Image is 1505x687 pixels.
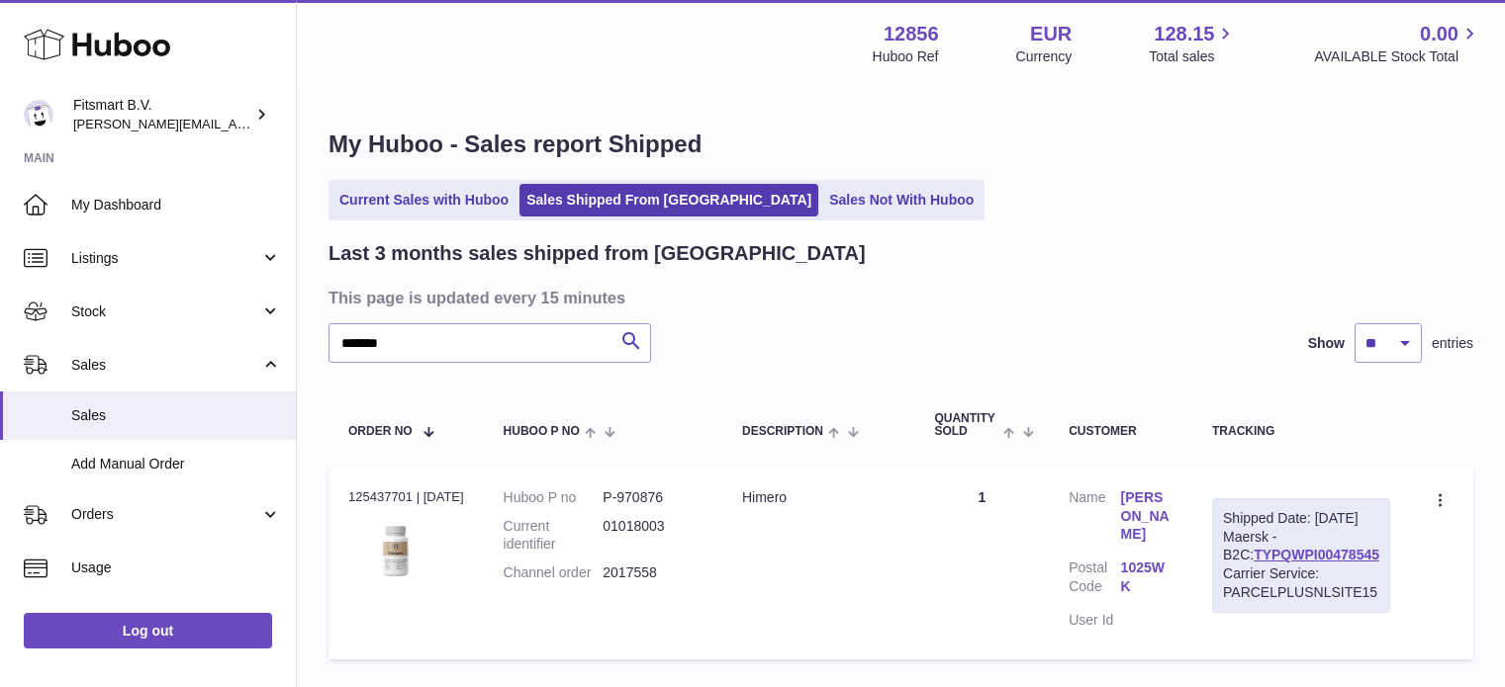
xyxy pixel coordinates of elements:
[1223,509,1379,528] div: Shipped Date: [DATE]
[71,558,281,577] span: Usage
[329,240,866,267] h2: Last 3 months sales shipped from [GEOGRAPHIC_DATA]
[332,184,516,216] a: Current Sales with Huboo
[73,96,251,133] div: Fitsmart B.V.
[603,517,703,555] dd: 01018003
[348,425,413,438] span: Order No
[329,287,1468,308] h3: This page is updated every 15 minutes
[1308,334,1345,353] label: Show
[1420,21,1458,47] span: 0.00
[71,356,260,375] span: Sales
[1314,21,1481,66] a: 0.00 AVAILABLE Stock Total
[1069,611,1120,630] dt: User Id
[73,116,397,131] span: [PERSON_NAME][EMAIL_ADDRESS][DOMAIN_NAME]
[822,184,981,216] a: Sales Not With Huboo
[71,455,281,473] span: Add Manual Order
[1212,425,1390,438] div: Tracking
[603,488,703,507] dd: P-970876
[934,412,997,438] span: Quantity Sold
[71,505,260,524] span: Orders
[1121,558,1173,596] a: 1025WK
[71,196,281,215] span: My Dashboard
[1069,425,1173,438] div: Customer
[504,563,604,582] dt: Channel order
[742,425,823,438] span: Description
[504,517,604,555] dt: Current identifier
[1069,558,1120,601] dt: Postal Code
[71,249,260,268] span: Listings
[1016,47,1073,66] div: Currency
[873,47,939,66] div: Huboo Ref
[603,563,703,582] dd: 2017558
[519,184,818,216] a: Sales Shipped From [GEOGRAPHIC_DATA]
[742,488,894,507] div: Himero
[348,512,447,584] img: 128561711358723.png
[914,469,1049,659] td: 1
[1030,21,1072,47] strong: EUR
[1154,21,1214,47] span: 128.15
[1314,47,1481,66] span: AVAILABLE Stock Total
[1149,47,1237,66] span: Total sales
[504,488,604,507] dt: Huboo P no
[24,613,272,648] a: Log out
[348,488,464,506] div: 125437701 | [DATE]
[1069,488,1120,550] dt: Name
[24,100,53,129] img: jonathan@leaderoo.com
[1254,547,1379,562] a: TYPQWPI00478545
[1121,488,1173,545] a: [PERSON_NAME]
[71,302,260,321] span: Stock
[1223,564,1379,602] div: Carrier Service: PARCELPLUSNLSITE15
[1149,21,1237,66] a: 128.15 Total sales
[1432,334,1473,353] span: entries
[329,129,1473,160] h1: My Huboo - Sales report Shipped
[1212,498,1390,613] div: Maersk - B2C:
[71,406,281,425] span: Sales
[884,21,939,47] strong: 12856
[504,425,580,438] span: Huboo P no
